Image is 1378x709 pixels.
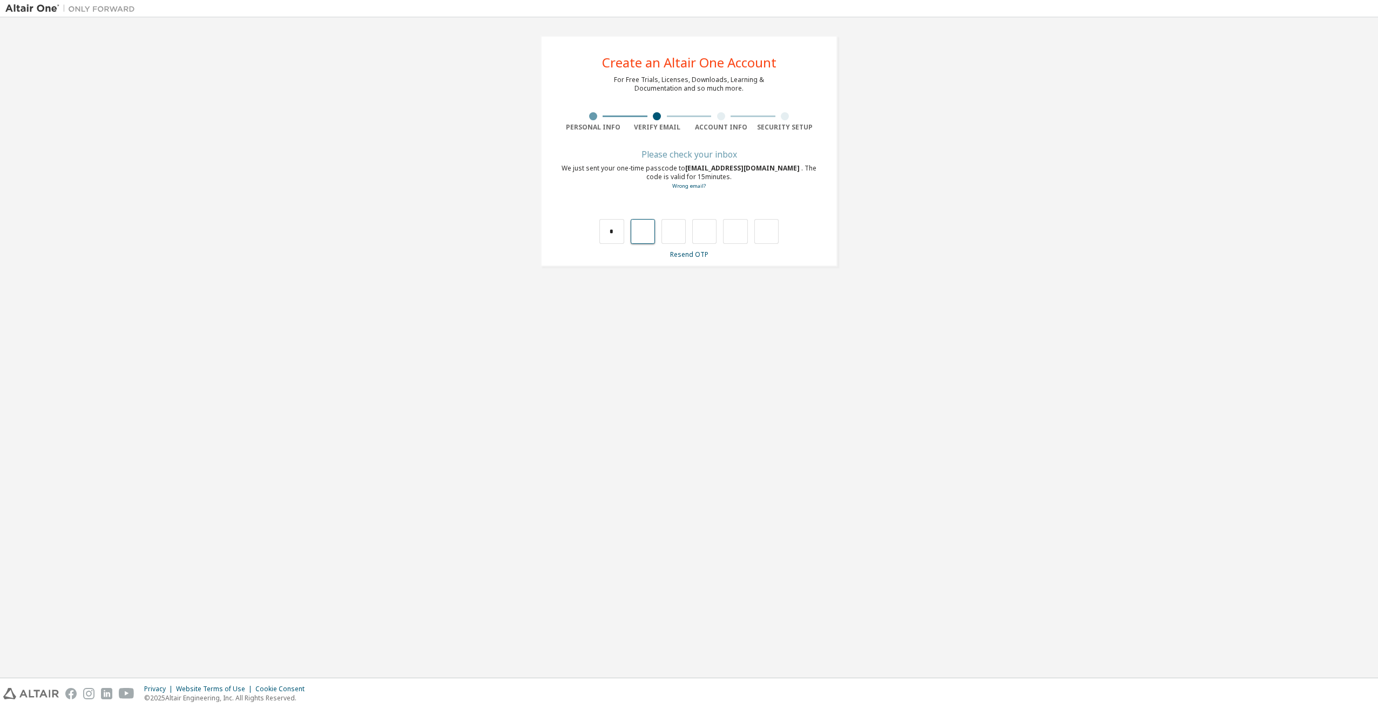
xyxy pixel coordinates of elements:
[5,3,140,14] img: Altair One
[3,688,59,699] img: altair_logo.svg
[753,123,818,132] div: Security Setup
[561,151,817,158] div: Please check your inbox
[561,164,817,190] div: We just sent your one-time passcode to . The code is valid for 15 minutes.
[672,182,706,189] a: Go back to the registration form
[602,56,776,69] div: Create an Altair One Account
[176,685,255,693] div: Website Terms of Use
[670,250,708,259] a: Resend OTP
[561,123,625,132] div: Personal Info
[625,123,690,132] div: Verify Email
[144,693,311,703] p: © 2025 Altair Engineering, Inc. All Rights Reserved.
[614,76,764,93] div: For Free Trials, Licenses, Downloads, Learning & Documentation and so much more.
[65,688,77,699] img: facebook.svg
[689,123,753,132] div: Account Info
[255,685,311,693] div: Cookie Consent
[685,163,801,173] span: [EMAIL_ADDRESS][DOMAIN_NAME]
[119,688,134,699] img: youtube.svg
[144,685,176,693] div: Privacy
[101,688,112,699] img: linkedin.svg
[83,688,94,699] img: instagram.svg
